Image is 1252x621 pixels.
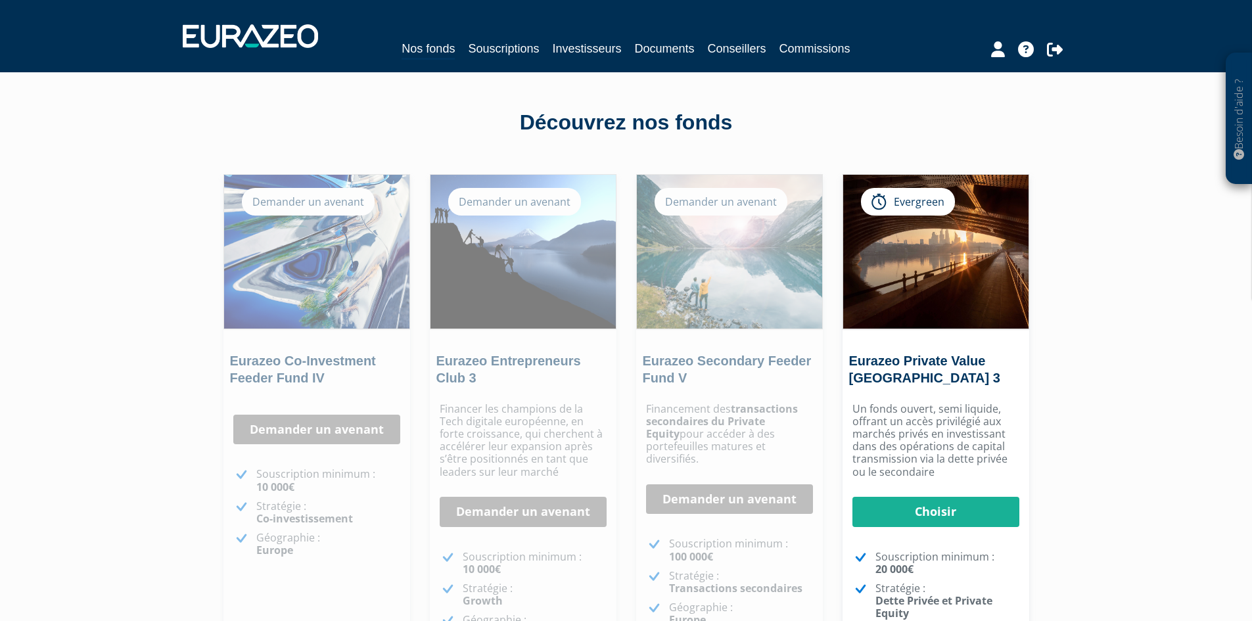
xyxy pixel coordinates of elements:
p: Un fonds ouvert, semi liquide, offrant un accès privilégié aux marchés privés en investissant dan... [852,403,1019,478]
a: Nos fonds [402,39,455,60]
a: Choisir [852,497,1019,527]
a: Eurazeo Private Value [GEOGRAPHIC_DATA] 3 [849,354,1000,385]
a: Demander un avenant [440,497,607,527]
p: Stratégie : [875,582,1019,620]
p: Souscription minimum : [463,551,607,576]
a: Eurazeo Secondary Feeder Fund V [643,354,812,385]
p: Financement des pour accéder à des portefeuilles matures et diversifiés. [646,403,813,466]
a: Investisseurs [552,39,621,58]
strong: 10 000€ [463,562,501,576]
img: Eurazeo Entrepreneurs Club 3 [430,175,616,329]
strong: Co-investissement [256,511,353,526]
div: Evergreen [861,188,955,216]
a: Demander un avenant [646,484,813,515]
div: Découvrez nos fonds [252,108,1001,138]
p: Besoin d'aide ? [1232,60,1247,178]
img: Eurazeo Co-Investment Feeder Fund IV [224,175,409,329]
strong: 10 000€ [256,480,294,494]
p: Financer les champions de la Tech digitale européenne, en forte croissance, qui cherchent à accél... [440,403,607,478]
p: Géographie : [256,532,400,557]
a: Souscriptions [468,39,539,58]
strong: 100 000€ [669,549,713,564]
p: Souscription minimum : [669,538,813,563]
a: Conseillers [708,39,766,58]
img: 1732889491-logotype_eurazeo_blanc_rvb.png [183,24,318,48]
div: Demander un avenant [448,188,581,216]
p: Souscription minimum : [256,468,400,493]
strong: Dette Privée et Private Equity [875,593,992,620]
p: Stratégie : [463,582,607,607]
a: Eurazeo Co-Investment Feeder Fund IV [230,354,376,385]
strong: 20 000€ [875,562,914,576]
strong: transactions secondaires du Private Equity [646,402,798,441]
a: Eurazeo Entrepreneurs Club 3 [436,354,581,385]
strong: Europe [256,543,293,557]
a: Commissions [779,39,850,58]
div: Demander un avenant [655,188,787,216]
p: Stratégie : [669,570,813,595]
p: Souscription minimum : [875,551,1019,576]
a: Documents [635,39,695,58]
p: Stratégie : [256,500,400,525]
div: Demander un avenant [242,188,375,216]
img: Eurazeo Secondary Feeder Fund V [637,175,822,329]
strong: Transactions secondaires [669,581,802,595]
strong: Growth [463,593,503,608]
a: Demander un avenant [233,415,400,445]
img: Eurazeo Private Value Europe 3 [843,175,1029,329]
